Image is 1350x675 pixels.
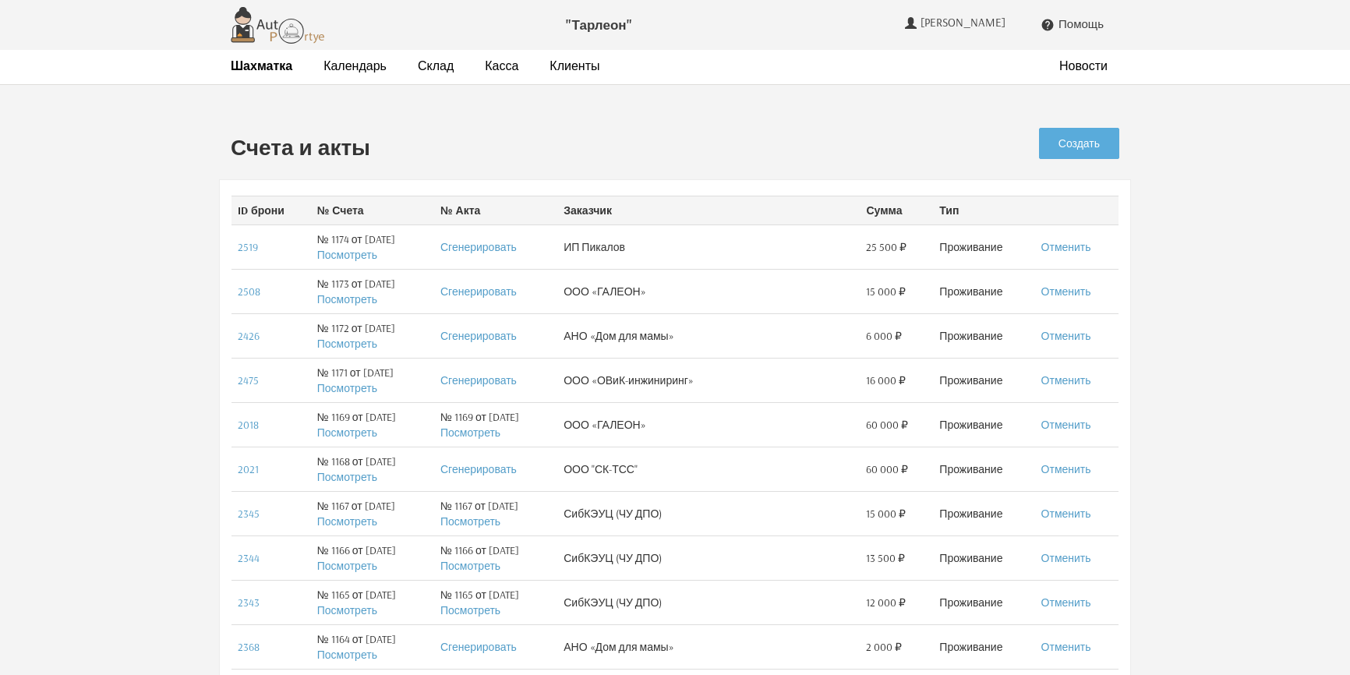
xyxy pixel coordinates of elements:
td: № 1165 от [DATE] [311,580,434,624]
td: ИП Пикалов [557,224,860,269]
a: Посмотреть [317,337,377,351]
th: Сумма [860,196,933,224]
a: Посмотреть [440,426,500,440]
td: № 1165 от [DATE] [434,580,557,624]
a: Отменить [1041,418,1091,432]
span: [PERSON_NAME] [921,16,1009,30]
span: 60 000 ₽ [866,417,908,433]
a: Посмотреть [317,248,377,262]
td: Проживание [933,224,1034,269]
th: № Счета [311,196,434,224]
a: Сгенерировать [440,462,517,476]
span: 15 000 ₽ [866,284,906,299]
td: № 1166 от [DATE] [311,535,434,580]
a: Посмотреть [440,514,500,528]
td: Проживание [933,402,1034,447]
td: ООО «ОВиК-инжиниринг» [557,358,860,402]
td: АНО «Дом для мамы» [557,624,860,669]
th: Тип [933,196,1034,224]
a: Отменить [1041,284,1091,299]
span: 2 000 ₽ [866,639,902,655]
a: Сгенерировать [440,640,517,654]
a: 2018 [238,418,259,432]
a: Отменить [1041,462,1091,476]
a: Посмотреть [317,559,377,573]
td: № 1173 от [DATE] [311,269,434,313]
a: Отменить [1041,507,1091,521]
i:  [1041,18,1055,32]
td: АНО «Дом для мамы» [557,313,860,358]
span: 16 000 ₽ [866,373,906,388]
th: № Акта [434,196,557,224]
a: Отменить [1041,373,1091,387]
a: Посмотреть [317,381,377,395]
span: 60 000 ₽ [866,461,908,477]
td: № 1171 от [DATE] [311,358,434,402]
td: № 1168 от [DATE] [311,447,434,491]
td: № 1167 от [DATE] [311,491,434,535]
td: Проживание [933,358,1034,402]
a: 2343 [238,595,260,610]
a: Сгенерировать [440,329,517,343]
th: Заказчик [557,196,860,224]
a: Касса [485,58,518,74]
a: Посмотреть [317,470,377,484]
a: 2426 [238,329,260,343]
a: Отменить [1041,240,1091,254]
a: Новости [1059,58,1108,74]
a: Посмотреть [440,559,500,573]
td: № 1169 от [DATE] [311,402,434,447]
td: Проживание [933,269,1034,313]
td: № 1167 от [DATE] [434,491,557,535]
a: 2519 [238,240,258,254]
td: СибКЭУЦ (ЧУ ДПО) [557,535,860,580]
span: 12 000 ₽ [866,595,906,610]
td: Проживание [933,535,1034,580]
span: 15 000 ₽ [866,506,906,521]
a: Отменить [1041,640,1091,654]
td: СибКЭУЦ (ЧУ ДПО) [557,491,860,535]
span: 25 500 ₽ [866,239,906,255]
td: № 1172 от [DATE] [311,313,434,358]
h2: Счета и акты [231,136,892,160]
a: Отменить [1041,551,1091,565]
a: Посмотреть [317,603,377,617]
td: № 1164 от [DATE] [311,624,434,669]
td: Проживание [933,580,1034,624]
a: 2508 [238,284,260,299]
a: 2475 [238,373,259,387]
a: 2345 [238,507,260,521]
a: 2021 [238,462,259,476]
td: № 1166 от [DATE] [434,535,557,580]
span: 13 500 ₽ [866,550,905,566]
a: Посмотреть [440,603,500,617]
td: ООО «ГАЛЕОН» [557,402,860,447]
a: 2344 [238,551,260,565]
a: 2368 [238,640,260,654]
a: Посмотреть [317,426,377,440]
a: Отменить [1041,595,1091,610]
strong: Шахматка [231,58,292,73]
td: ООО «ГАЛЕОН» [557,269,860,313]
td: Проживание [933,313,1034,358]
a: Сгенерировать [440,240,517,254]
td: ООО "СК-ТСС" [557,447,860,491]
a: Сгенерировать [440,284,517,299]
a: Сгенерировать [440,373,517,387]
td: № 1169 от [DATE] [434,402,557,447]
a: Посмотреть [317,514,377,528]
a: Календарь [323,58,387,74]
span: 6 000 ₽ [866,328,902,344]
a: Посмотреть [317,292,377,306]
a: Клиенты [550,58,599,74]
a: Посмотреть [317,648,377,662]
span: Помощь [1058,17,1104,31]
td: Проживание [933,447,1034,491]
td: Проживание [933,624,1034,669]
td: Проживание [933,491,1034,535]
th: ID брони [231,196,311,224]
td: СибКЭУЦ (ЧУ ДПО) [557,580,860,624]
a: Склад [418,58,454,74]
a: Шахматка [231,58,292,74]
a: Создать [1039,128,1119,159]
